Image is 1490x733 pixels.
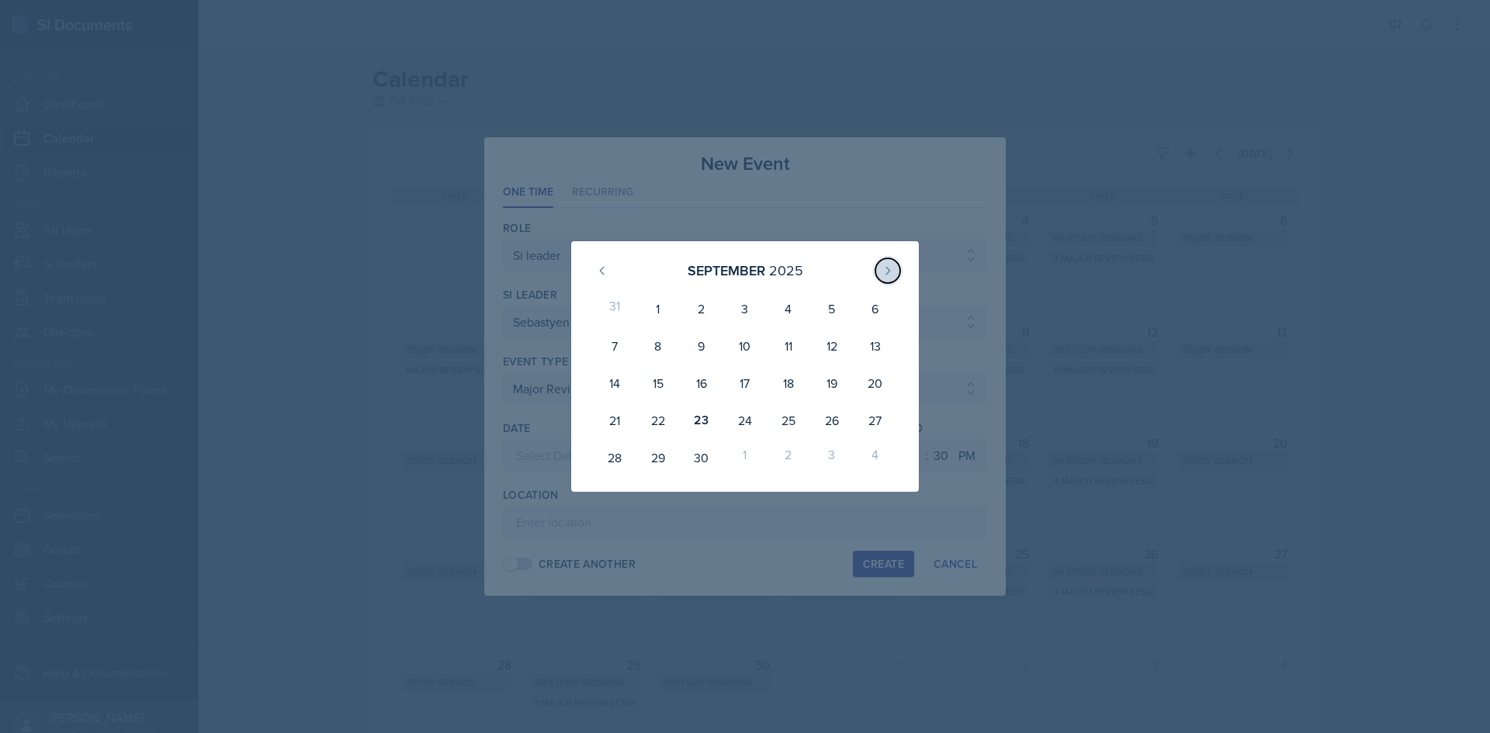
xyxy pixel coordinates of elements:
div: 14 [593,365,636,402]
div: 1 [723,439,767,476]
div: 30 [680,439,723,476]
div: 2025 [769,260,803,281]
div: 27 [854,402,897,439]
div: 8 [636,327,680,365]
div: 29 [636,439,680,476]
div: 24 [723,402,767,439]
div: 10 [723,327,767,365]
div: 2 [767,439,810,476]
div: 13 [854,327,897,365]
div: September [688,260,765,281]
div: 25 [767,402,810,439]
div: 12 [810,327,854,365]
div: 1 [636,290,680,327]
div: 15 [636,365,680,402]
div: 16 [680,365,723,402]
div: 19 [810,365,854,402]
div: 6 [854,290,897,327]
div: 9 [680,327,723,365]
div: 2 [680,290,723,327]
div: 4 [854,439,897,476]
div: 26 [810,402,854,439]
div: 17 [723,365,767,402]
div: 22 [636,402,680,439]
div: 28 [593,439,636,476]
div: 18 [767,365,810,402]
div: 20 [854,365,897,402]
div: 5 [810,290,854,327]
div: 3 [810,439,854,476]
div: 21 [593,402,636,439]
div: 7 [593,327,636,365]
div: 3 [723,290,767,327]
div: 23 [680,402,723,439]
div: 31 [593,290,636,327]
div: 4 [767,290,810,327]
div: 11 [767,327,810,365]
